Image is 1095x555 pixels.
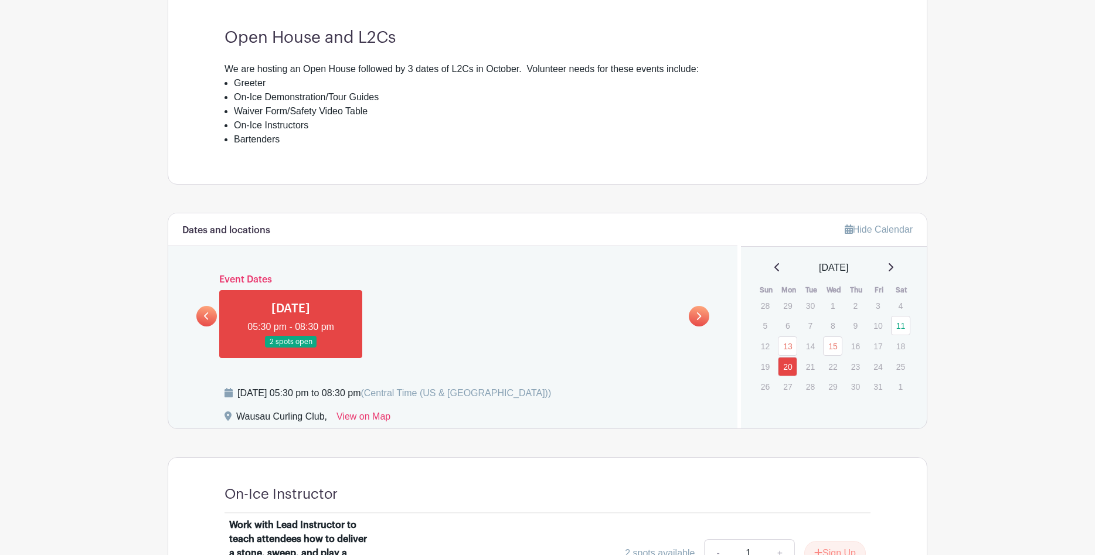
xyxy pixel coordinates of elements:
[846,297,865,315] p: 2
[868,337,887,355] p: 17
[819,261,848,275] span: [DATE]
[846,377,865,396] p: 30
[756,357,775,376] p: 19
[891,357,910,376] p: 25
[182,225,270,236] h6: Dates and locations
[868,297,887,315] p: 3
[778,336,797,356] a: 13
[846,337,865,355] p: 16
[225,486,338,503] h4: On-Ice Instructor
[778,316,797,335] p: 6
[846,357,865,376] p: 23
[234,132,870,147] li: Bartenders
[845,224,913,234] a: Hide Calendar
[777,284,800,296] th: Mon
[234,90,870,104] li: On-Ice Demonstration/Tour Guides
[778,377,797,396] p: 27
[361,388,551,398] span: (Central Time (US & [GEOGRAPHIC_DATA]))
[336,410,390,428] a: View on Map
[868,377,887,396] p: 31
[756,297,775,315] p: 28
[801,357,820,376] p: 21
[755,284,778,296] th: Sun
[217,274,689,285] h6: Event Dates
[868,316,887,335] p: 10
[823,357,842,376] p: 22
[822,284,845,296] th: Wed
[801,377,820,396] p: 28
[823,297,842,315] p: 1
[891,337,910,355] p: 18
[801,297,820,315] p: 30
[225,28,870,48] h3: Open House and L2Cs
[845,284,868,296] th: Thu
[236,410,327,428] div: Wausau Curling Club,
[225,62,870,76] div: We are hosting an Open House followed by 3 dates of L2Cs in October. Volunteer needs for these ev...
[234,104,870,118] li: Waiver Form/Safety Video Table
[800,284,823,296] th: Tue
[823,336,842,356] a: 15
[778,357,797,376] a: 20
[756,377,775,396] p: 26
[756,337,775,355] p: 12
[891,316,910,335] a: 11
[890,284,913,296] th: Sat
[234,76,870,90] li: Greeter
[868,284,890,296] th: Fri
[234,118,870,132] li: On-Ice Instructors
[868,357,887,376] p: 24
[237,386,551,400] div: [DATE] 05:30 pm to 08:30 pm
[823,377,842,396] p: 29
[778,297,797,315] p: 29
[891,377,910,396] p: 1
[801,337,820,355] p: 14
[801,316,820,335] p: 7
[846,316,865,335] p: 9
[756,316,775,335] p: 5
[823,316,842,335] p: 8
[891,297,910,315] p: 4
